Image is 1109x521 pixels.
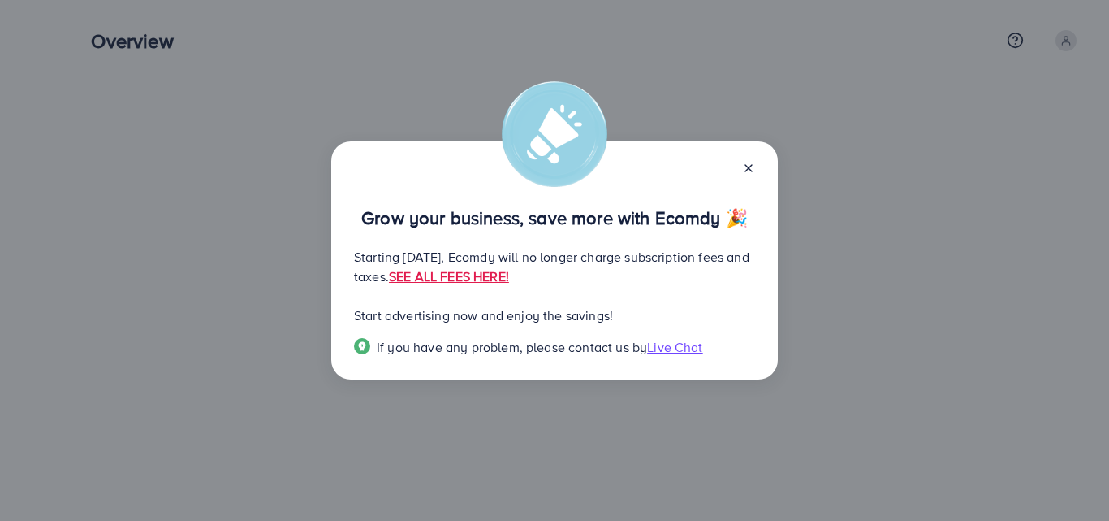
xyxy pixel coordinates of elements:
[647,338,702,356] span: Live Chat
[354,306,755,325] p: Start advertising now and enjoy the savings!
[389,267,509,285] a: SEE ALL FEES HERE!
[354,208,755,228] p: Grow your business, save more with Ecomdy 🎉
[354,247,755,286] p: Starting [DATE], Ecomdy will no longer charge subscription fees and taxes.
[502,81,607,187] img: alert
[354,338,370,354] img: Popup guide
[377,338,647,356] span: If you have any problem, please contact us by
